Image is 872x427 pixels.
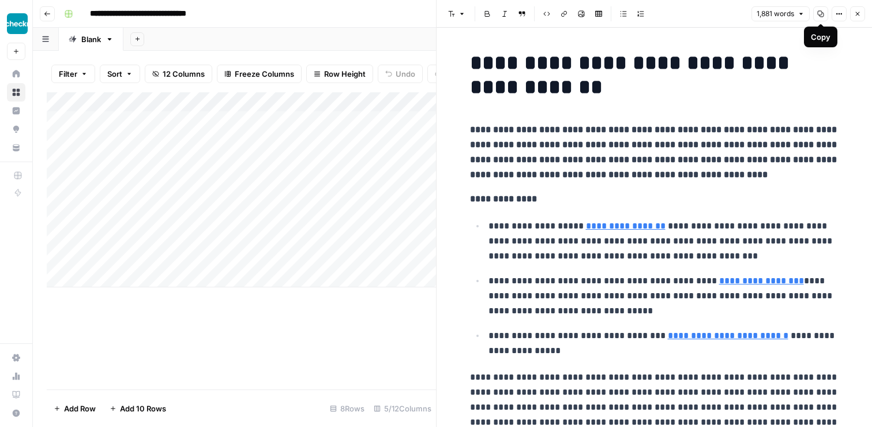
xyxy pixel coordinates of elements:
[100,65,140,83] button: Sort
[7,83,25,102] a: Browse
[396,68,415,80] span: Undo
[7,9,25,38] button: Workspace: Checkr
[145,65,212,83] button: 12 Columns
[51,65,95,83] button: Filter
[369,399,436,418] div: 5/12 Columns
[7,138,25,157] a: Your Data
[59,68,77,80] span: Filter
[7,102,25,120] a: Insights
[64,403,96,414] span: Add Row
[7,65,25,83] a: Home
[378,65,423,83] button: Undo
[324,68,366,80] span: Row Height
[7,385,25,404] a: Learning Hub
[7,404,25,422] button: Help + Support
[59,28,123,51] a: Blank
[811,31,830,43] div: Copy
[751,6,810,21] button: 1,881 words
[7,367,25,385] a: Usage
[757,9,794,19] span: 1,881 words
[81,33,101,45] div: Blank
[103,399,173,418] button: Add 10 Rows
[47,399,103,418] button: Add Row
[235,68,294,80] span: Freeze Columns
[120,403,166,414] span: Add 10 Rows
[7,349,25,367] a: Settings
[7,13,28,34] img: Checkr Logo
[217,65,302,83] button: Freeze Columns
[107,68,122,80] span: Sort
[7,120,25,138] a: Opportunities
[306,65,373,83] button: Row Height
[325,399,369,418] div: 8 Rows
[163,68,205,80] span: 12 Columns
